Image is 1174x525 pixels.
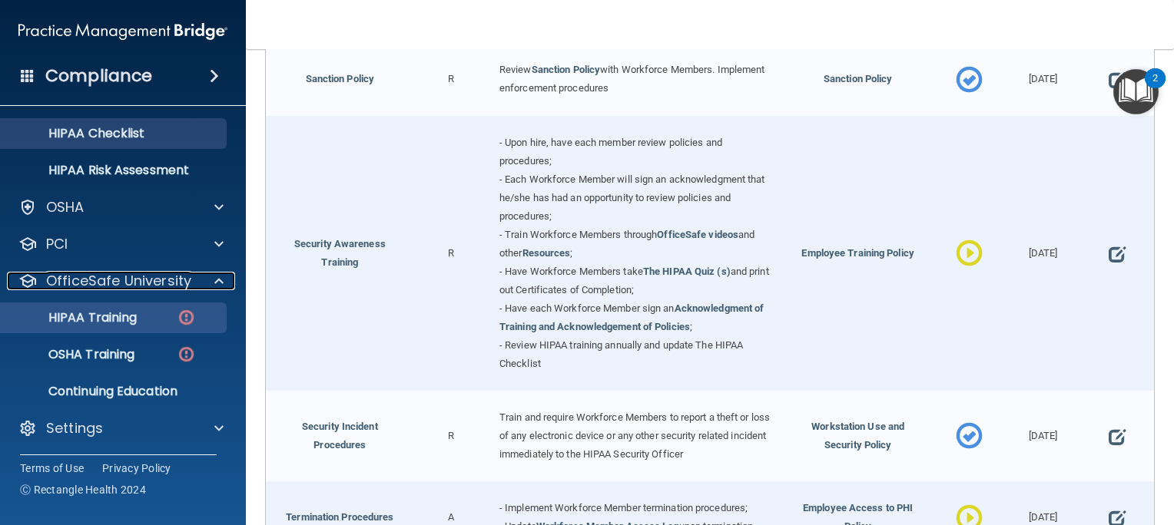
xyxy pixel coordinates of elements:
[499,302,764,332] a: Acknowledgment of Training and Acknowledgement of Policies
[10,384,220,399] p: Continuing Education
[302,421,378,451] a: Security Incident Procedures
[570,247,572,259] span: ;
[499,266,643,277] span: - Have Workforce Members take
[10,310,137,325] p: HIPAA Training
[177,345,196,364] img: danger-circle.6113f641.png
[20,482,146,497] span: Ⓒ Rectangle Health 2024
[499,64,764,94] span: with Workforce Members. Implement enforcement procedures
[499,266,769,296] span: and print out Certificates of Completion;
[499,502,748,513] span: - Implement Workforce Member termination procedures;
[801,247,914,259] span: Employee Training Policy
[18,272,224,290] a: OfficeSafe University
[177,308,196,327] img: danger-circle.6113f641.png
[286,511,393,523] a: Termination Procedures
[46,419,103,438] p: Settings
[1113,69,1159,114] button: Open Resource Center, 2 new notifications
[10,347,134,362] p: OSHA Training
[46,235,68,253] p: PCI
[45,65,152,87] h4: Compliance
[10,163,220,178] p: HIPAA Risk Assessment
[1006,116,1079,391] div: [DATE]
[306,73,375,84] a: Sanction Policy
[499,302,675,314] span: - Have each Workforce Member sign an
[499,229,754,259] span: and other
[18,419,224,438] a: Settings
[102,461,171,476] a: Privacy Policy
[532,64,601,75] a: Sanction Policy
[499,339,743,369] span: - Review HIPAA training annually and update The HIPAA Checklist
[643,266,731,277] a: The HIPAA Quiz (s)
[657,229,738,240] a: OfficeSafe videos
[1006,391,1079,481] div: [DATE]
[522,247,571,259] a: Resources
[294,238,386,268] a: Security Awareness Training
[46,272,191,290] p: OfficeSafe University
[824,73,893,84] span: Sanction Policy
[414,391,488,481] div: R
[499,64,532,75] span: Review
[18,198,224,216] a: OSHA
[499,411,770,460] span: Train and require Workforce Members to report a theft or loss of any electronic device or any oth...
[414,43,488,116] div: R
[499,229,657,240] span: - Train Workforce Members through
[1006,43,1079,116] div: [DATE]
[18,235,224,253] a: PCI
[20,461,84,476] a: Terms of Use
[18,16,227,47] img: PMB logo
[10,126,220,141] p: HIPAA Checklist
[499,173,765,222] span: - Each Workforce Member will sign an acknowledgment that he/she has had an opportunity to review ...
[46,198,85,216] p: OSHA
[1152,78,1158,98] div: 2
[811,421,904,451] span: Workstation Use and Security Policy
[499,137,722,167] span: - Upon hire, have each member review policies and procedures;
[690,321,692,332] span: ;
[414,116,488,391] div: R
